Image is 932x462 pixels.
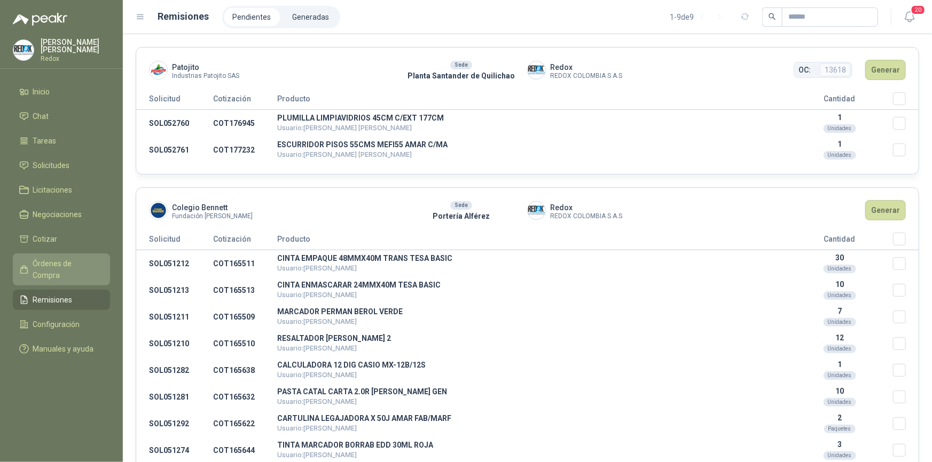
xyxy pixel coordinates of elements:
td: COT165622 [213,410,277,437]
td: Seleccionar/deseleccionar [893,384,919,410]
th: Producto [277,92,786,110]
div: Unidades [824,124,856,133]
span: Inicio [33,86,50,98]
th: Cotización [213,92,277,110]
th: Seleccionar/deseleccionar [893,233,919,250]
p: 7 [786,307,893,315]
h1: Remisiones [158,9,209,24]
span: Usuario: [PERSON_NAME] [277,451,357,459]
a: Tareas [13,131,110,151]
a: Solicitudes [13,155,110,176]
p: MARCADOR PERMAN BEROL VERDE [277,308,786,315]
p: PASTA CATAL CARTA 2.0R [PERSON_NAME] GEN [277,388,786,395]
span: REDOX COLOMBIA S.A.S [550,213,622,219]
span: Usuario: [PERSON_NAME] [277,371,357,379]
span: Redox [550,61,622,73]
span: REDOX COLOMBIA S.A.S [550,73,622,79]
td: SOL051211 [136,304,213,330]
p: [PERSON_NAME] [PERSON_NAME] [41,38,110,53]
p: RESALTADOR [PERSON_NAME] 2 [277,334,786,342]
th: Solicitud [136,233,213,250]
p: 12 [786,333,893,342]
td: COT165513 [213,277,277,304]
a: Manuales y ayuda [13,339,110,359]
span: Chat [33,110,49,122]
td: COT176945 [213,110,277,137]
a: Generadas [284,8,338,26]
img: Company Logo [150,202,167,219]
button: Generar [865,60,906,80]
td: COT177232 [213,137,277,163]
span: Usuario: [PERSON_NAME] [277,291,357,299]
a: Chat [13,106,110,126]
img: Logo peakr [13,13,67,26]
p: Portería Alférez [395,210,528,222]
span: Configuración [33,318,80,330]
td: COT165632 [213,384,277,410]
td: Seleccionar/deseleccionar [893,137,919,163]
div: Unidades [824,345,856,353]
span: Cotizar [33,233,58,245]
p: 10 [786,387,893,395]
span: 13618 [820,63,851,76]
button: Generar [865,200,906,220]
th: Seleccionar/deseleccionar [893,92,919,110]
div: Paquetes [824,425,856,433]
span: Fundación [PERSON_NAME] [172,213,253,219]
p: 10 [786,280,893,289]
span: OC: [798,64,811,76]
td: Seleccionar/deseleccionar [893,330,919,357]
span: search [769,13,776,20]
p: CALCULADORA 12 DIG CASIO MX-12B/12S [277,361,786,369]
a: Configuración [13,314,110,334]
td: SOL051281 [136,384,213,410]
p: 30 [786,253,893,262]
th: Cantidad [786,233,893,250]
div: Unidades [824,398,856,407]
span: Manuales y ayuda [33,343,94,355]
td: Seleccionar/deseleccionar [893,277,919,304]
div: Unidades [824,265,856,273]
div: Unidades [824,151,856,160]
p: 3 [786,440,893,449]
span: Usuario: [PERSON_NAME] [277,424,357,432]
td: Seleccionar/deseleccionar [893,110,919,137]
td: SOL051282 [136,357,213,384]
div: Unidades [824,291,856,300]
span: Usuario: [PERSON_NAME] [277,264,357,272]
span: Industrias Patojito SAS [172,73,239,79]
p: CINTA EMPAQUE 48MMX40M TRANS TESA BASIC [277,254,786,262]
div: Sede [450,61,472,69]
div: 1 - 9 de 9 [670,9,728,26]
img: Company Logo [150,61,167,79]
td: COT165511 [213,250,277,277]
p: CARTULINA LEGAJADORA X 50J AMAR FAB/MARF [277,415,786,422]
a: Órdenes de Compra [13,253,110,285]
p: Planta Santander de Quilichao [395,70,528,82]
div: Sede [450,201,472,210]
span: Usuario: [PERSON_NAME] [277,317,357,325]
td: SOL051213 [136,277,213,304]
th: Cantidad [786,92,893,110]
td: SOL051210 [136,330,213,357]
span: Usuario: [PERSON_NAME] [PERSON_NAME] [277,150,412,158]
span: Redox [550,202,622,213]
a: Inicio [13,82,110,102]
td: Seleccionar/deseleccionar [893,410,919,437]
td: SOL052761 [136,137,213,163]
span: Usuario: [PERSON_NAME] [277,397,357,405]
img: Company Logo [13,40,34,60]
a: Negociaciones [13,204,110,225]
p: TINTA MARCADOR BORRAB EDD 30ML ROJA [277,441,786,449]
img: Company Logo [528,61,545,79]
span: Tareas [33,135,57,147]
th: Producto [277,233,786,250]
span: Usuario: [PERSON_NAME] [277,344,357,352]
td: SOL052760 [136,110,213,137]
a: Remisiones [13,290,110,310]
span: 20 [911,5,926,15]
button: 20 [900,7,919,27]
p: PLUMILLA LIMPIAVIDRIOS 45CM C/EXT 177CM [277,114,786,122]
td: COT165509 [213,304,277,330]
td: COT165510 [213,330,277,357]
